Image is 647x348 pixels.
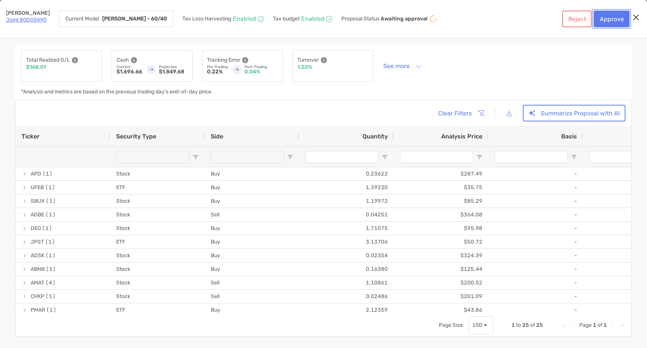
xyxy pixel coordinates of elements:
div: Stock [110,194,205,208]
p: Projected [159,65,188,69]
div: $35.75 [394,181,488,194]
div: Previous Page [570,322,576,328]
div: - [488,276,583,289]
button: Close modal [630,12,642,23]
span: APD [31,168,41,180]
span: (1) [42,168,53,180]
span: (1) [45,208,56,221]
p: Awaiting approval [381,16,428,22]
div: $200.52 [394,276,488,289]
span: Ticker [22,133,40,140]
span: DEO [31,222,41,235]
div: Stock [110,208,205,221]
span: 25 [522,322,529,328]
div: $287.49 [394,167,488,180]
div: - [488,222,583,235]
p: 1.03% [297,65,312,70]
input: Analysis Price Filter Input [400,151,473,163]
div: 0.02354 [299,249,394,262]
span: 1 [512,322,515,328]
span: ADSK [31,249,44,262]
p: [PERSON_NAME] [6,11,50,16]
button: Reject [562,11,592,27]
div: ETF [110,181,205,194]
p: Enabled [301,16,325,22]
p: *Analysis and metrics are based on the previous trading day's end-of-day price. [21,89,213,95]
p: Current Model [65,16,99,22]
div: Stock [110,167,205,180]
div: $95.98 [394,222,488,235]
div: ETF [110,303,205,317]
div: Sell [205,276,299,289]
span: Page [579,322,592,328]
div: 1.10861 [299,276,394,289]
img: icon status [429,14,438,23]
div: - [488,181,583,194]
button: Summarize Proposal with AI [523,105,625,121]
div: - [488,208,583,221]
div: First Page [561,322,567,328]
div: Buy [205,303,299,317]
span: (1) [42,222,52,235]
div: $364.08 [394,208,488,221]
div: 0.16380 [299,263,394,276]
div: 1.19972 [299,194,394,208]
div: ETF [110,235,205,249]
span: Quantity [362,133,388,140]
div: Stock [110,290,205,303]
div: Buy [205,235,299,249]
div: Last Page [619,322,625,328]
input: Quantity Filter Input [305,151,379,163]
div: $85.29 [394,194,488,208]
span: (1) [45,236,55,248]
button: Open Filter Menu [287,154,293,160]
div: Buy [205,222,299,235]
p: Proposal Status [341,16,379,22]
span: SBUX [31,195,45,207]
div: - [488,249,583,262]
span: Side [211,133,223,140]
span: CHKP [31,290,44,303]
p: Tax Loss Harvesting [182,16,231,22]
p: Cash [117,55,129,65]
div: $324.39 [394,249,488,262]
span: of [597,322,602,328]
span: (1) [46,263,56,275]
div: 2.12359 [299,303,394,317]
div: Stock [110,222,205,235]
p: Turnover [297,55,319,65]
div: Stock [110,249,205,262]
div: Buy [205,194,299,208]
div: - [488,290,583,303]
span: ABNB [31,263,45,275]
span: (1) [45,181,55,194]
span: of [530,322,535,328]
p: $1,849.68 [159,69,188,75]
p: Current [117,65,142,69]
span: Security Type [116,133,156,140]
div: - [488,263,583,276]
span: PMAR [31,304,45,316]
div: - [488,303,583,317]
p: Enabled [233,16,256,22]
div: $50.72 [394,235,488,249]
div: Buy [205,263,299,276]
button: Clear Filters [432,105,490,121]
span: (4) [45,277,56,289]
div: Buy [205,249,299,262]
span: (1) [45,290,56,303]
div: $43.86 [394,303,488,317]
div: 1.39230 [299,181,394,194]
p: $148.01 [26,65,46,70]
div: - [488,167,583,180]
div: 3.13706 [299,235,394,249]
button: Open Filter Menu [476,154,482,160]
div: - [488,235,583,249]
span: AMAT [31,277,44,289]
div: Buy [205,167,299,180]
div: 1.71075 [299,222,394,235]
span: UFEB [31,181,44,194]
p: Post-Trading [244,65,278,69]
div: Sell [205,208,299,221]
a: Joint 8OG05490 [6,17,47,23]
